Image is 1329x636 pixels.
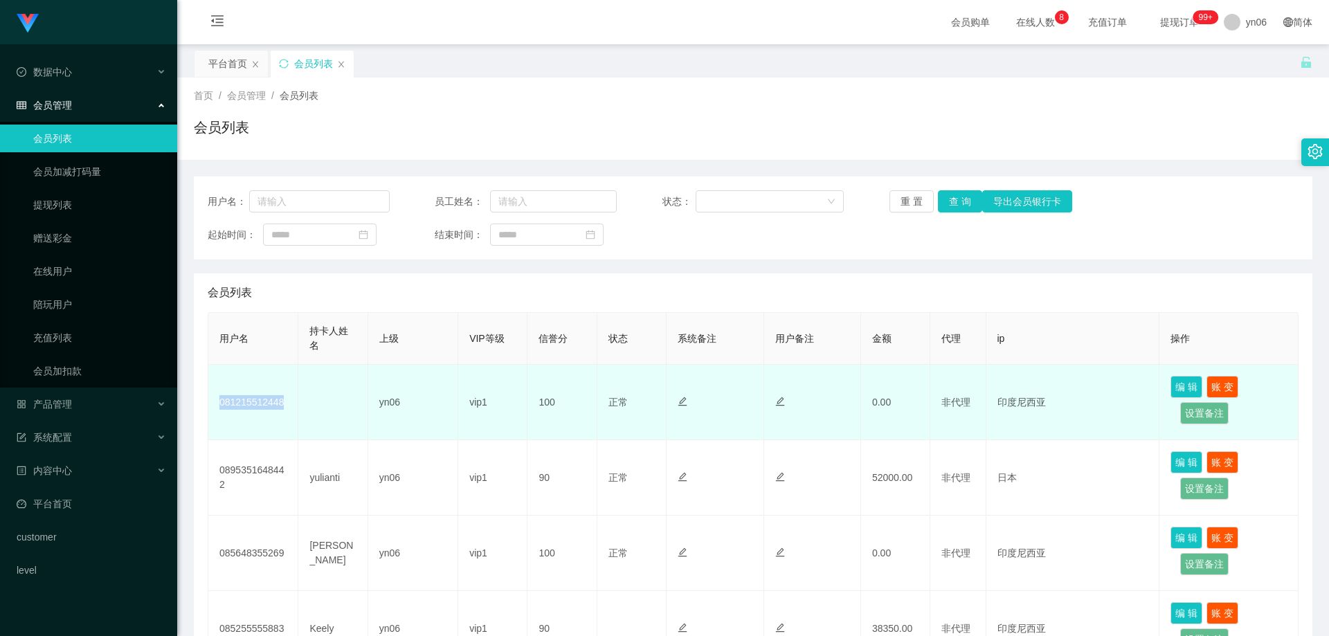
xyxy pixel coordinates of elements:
i: 图标: calendar [586,230,595,239]
span: 信誉分 [539,333,568,344]
a: 陪玩用户 [33,291,166,318]
button: 设置备注 [1180,553,1229,575]
span: 结束时间： [435,228,490,242]
span: 正常 [608,397,628,408]
i: 图标: appstore-o [17,399,26,409]
input: 请输入 [249,190,390,212]
span: ip [997,333,1005,344]
span: 会员列表 [208,284,252,301]
button: 查 询 [938,190,982,212]
button: 设置备注 [1180,478,1229,500]
i: 图标: edit [678,397,687,406]
td: 90 [527,440,597,516]
span: 在线人数 [1009,17,1062,27]
a: 充值列表 [33,324,166,352]
h1: 会员列表 [194,117,249,138]
span: 员工姓名： [435,194,490,209]
i: 图标: menu-fold [194,1,241,45]
a: 会员加减打码量 [33,158,166,185]
td: 0895351648442 [208,440,298,516]
span: 用户备注 [775,333,814,344]
td: 085648355269 [208,516,298,591]
i: 图标: check-circle-o [17,67,26,77]
i: 图标: edit [678,623,687,633]
span: 提现订单 [1153,17,1206,27]
button: 账 变 [1206,527,1238,549]
a: 提现列表 [33,191,166,219]
i: 图标: edit [678,547,687,557]
span: 会员管理 [17,100,72,111]
span: 数据中心 [17,66,72,78]
td: 52000.00 [861,440,930,516]
span: 非代理 [941,472,970,483]
button: 账 变 [1206,451,1238,473]
td: yn06 [368,365,458,440]
a: level [17,556,166,584]
span: 持卡人姓名 [309,325,348,351]
td: 100 [527,516,597,591]
td: 0.00 [861,365,930,440]
td: 印度尼西亚 [986,516,1160,591]
span: 用户名： [208,194,249,209]
i: 图标: down [827,197,835,207]
td: 100 [527,365,597,440]
i: 图标: edit [775,472,785,482]
i: 图标: edit [775,397,785,406]
span: 系统配置 [17,432,72,443]
td: 日本 [986,440,1160,516]
input: 请输入 [490,190,617,212]
i: 图标: setting [1308,144,1323,159]
span: 会员列表 [280,90,318,101]
span: 非代理 [941,547,970,558]
span: 正常 [608,547,628,558]
td: vip1 [458,365,527,440]
i: 图标: sync [279,59,289,69]
span: 正常 [608,472,628,483]
button: 导出会员银行卡 [982,190,1072,212]
span: 首页 [194,90,213,101]
i: 图标: edit [775,547,785,557]
span: 状态： [662,194,696,209]
button: 编 辑 [1170,376,1202,398]
button: 账 变 [1206,602,1238,624]
button: 编 辑 [1170,451,1202,473]
p: 8 [1059,10,1064,24]
i: 图标: close [337,60,345,69]
button: 编 辑 [1170,527,1202,549]
span: VIP等级 [469,333,505,344]
td: vip1 [458,440,527,516]
i: 图标: calendar [359,230,368,239]
span: 系统备注 [678,333,716,344]
td: 081215512448 [208,365,298,440]
span: 代理 [941,333,961,344]
i: 图标: close [251,60,260,69]
i: 图标: edit [775,623,785,633]
span: 充值订单 [1081,17,1134,27]
span: / [219,90,221,101]
button: 重 置 [889,190,934,212]
a: 会员列表 [33,125,166,152]
button: 账 变 [1206,376,1238,398]
td: yn06 [368,440,458,516]
a: 图标: dashboard平台首页 [17,490,166,518]
i: 图标: table [17,100,26,110]
div: 会员列表 [294,51,333,77]
td: [PERSON_NAME] [298,516,368,591]
span: 上级 [379,333,399,344]
div: 平台首页 [208,51,247,77]
i: 图标: unlock [1300,56,1312,69]
i: 图标: edit [678,472,687,482]
span: / [271,90,274,101]
span: 用户名 [219,333,248,344]
sup: 8 [1055,10,1069,24]
td: 印度尼西亚 [986,365,1160,440]
td: yulianti [298,440,368,516]
i: 图标: form [17,433,26,442]
i: 图标: global [1283,17,1293,27]
sup: 279 [1193,10,1218,24]
a: 会员加扣款 [33,357,166,385]
a: customer [17,523,166,551]
span: 内容中心 [17,465,72,476]
td: vip1 [458,516,527,591]
span: 金额 [872,333,892,344]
